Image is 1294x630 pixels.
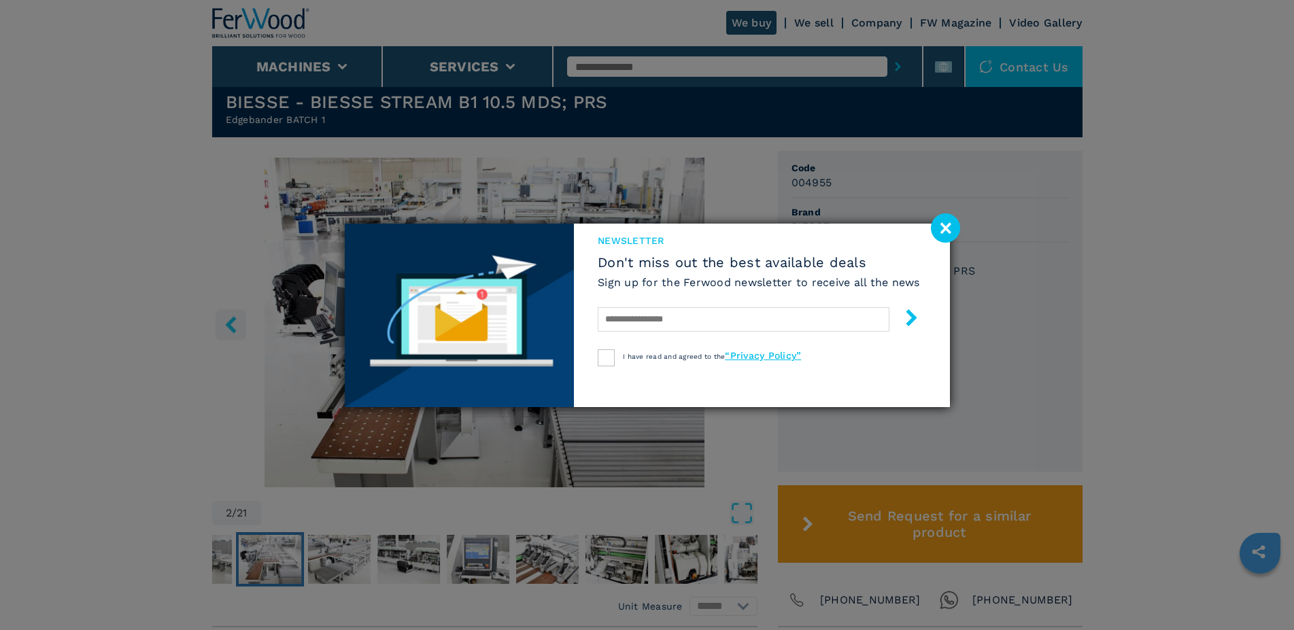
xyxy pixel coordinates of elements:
span: Don't miss out the best available deals [598,254,920,270]
button: submit-button [889,304,920,336]
span: I have read and agreed to the [623,353,801,360]
span: newsletter [598,234,920,247]
h6: Sign up for the Ferwood newsletter to receive all the news [598,275,920,290]
a: “Privacy Policy” [725,350,801,361]
img: Newsletter image [345,224,575,407]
